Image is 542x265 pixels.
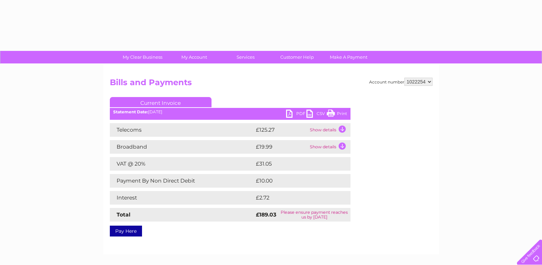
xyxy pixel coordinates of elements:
a: Make A Payment [321,51,377,63]
strong: Total [117,211,131,218]
a: My Account [166,51,222,63]
a: CSV [306,110,327,119]
td: Broadband [110,140,254,154]
td: £10.00 [254,174,337,188]
td: £31.05 [254,157,336,171]
td: Telecoms [110,123,254,137]
td: VAT @ 20% [110,157,254,171]
a: Current Invoice [110,97,212,107]
td: £19.99 [254,140,308,154]
div: [DATE] [110,110,350,114]
td: Show details [308,123,350,137]
td: £2.72 [254,191,335,205]
a: My Clear Business [115,51,170,63]
a: PDF [286,110,306,119]
a: Print [327,110,347,119]
td: Payment By Non Direct Debit [110,174,254,188]
td: Show details [308,140,350,154]
a: Services [218,51,274,63]
td: Please ensure payment reaches us by [DATE] [278,208,350,222]
b: Statement Date: [113,109,148,114]
a: Customer Help [269,51,325,63]
td: £125.27 [254,123,308,137]
strong: £189.03 [256,211,276,218]
a: Pay Here [110,226,142,236]
td: Interest [110,191,254,205]
h2: Bills and Payments [110,78,433,91]
div: Account number [369,78,433,86]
